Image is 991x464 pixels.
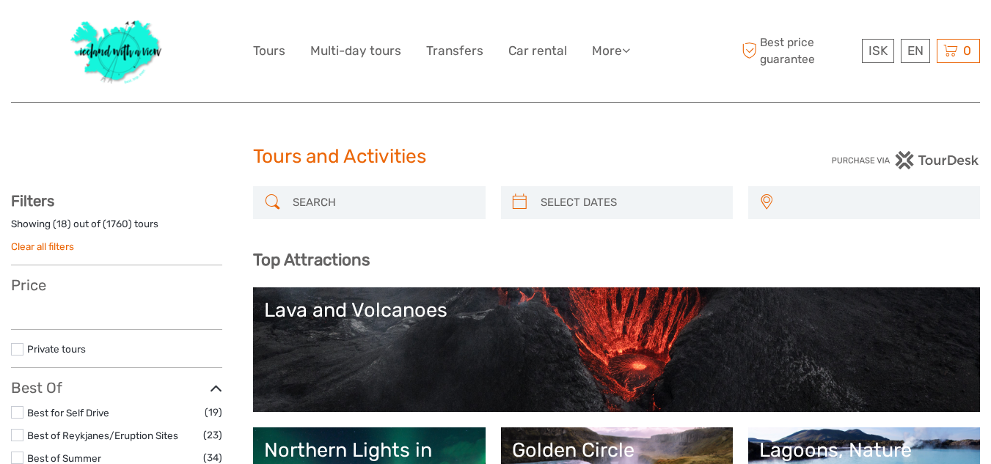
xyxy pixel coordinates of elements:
[961,43,973,58] span: 0
[253,250,370,270] b: Top Attractions
[738,34,858,67] span: Best price guarantee
[869,43,888,58] span: ISK
[106,217,128,231] label: 1760
[11,192,54,210] strong: Filters
[426,40,483,62] a: Transfers
[11,379,222,397] h3: Best Of
[253,40,285,62] a: Tours
[287,190,478,216] input: SEARCH
[11,240,74,252] a: Clear all filters
[27,430,178,441] a: Best of Reykjanes/Eruption Sites
[310,40,401,62] a: Multi-day tours
[27,343,86,355] a: Private tours
[831,151,980,169] img: PurchaseViaTourDesk.png
[592,40,630,62] a: More
[56,217,67,231] label: 18
[27,452,101,464] a: Best of Summer
[253,145,738,169] h1: Tours and Activities
[203,427,222,443] span: (23)
[264,298,969,322] div: Lava and Volcanoes
[264,298,969,401] a: Lava and Volcanoes
[27,407,109,419] a: Best for Self Drive
[508,40,567,62] a: Car rental
[63,11,170,91] img: 1077-ca632067-b948-436b-9c7a-efe9894e108b_logo_big.jpg
[11,276,222,294] h3: Price
[901,39,930,63] div: EN
[535,190,725,216] input: SELECT DATES
[11,217,222,240] div: Showing ( ) out of ( ) tours
[205,404,222,421] span: (19)
[512,438,722,462] div: Golden Circle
